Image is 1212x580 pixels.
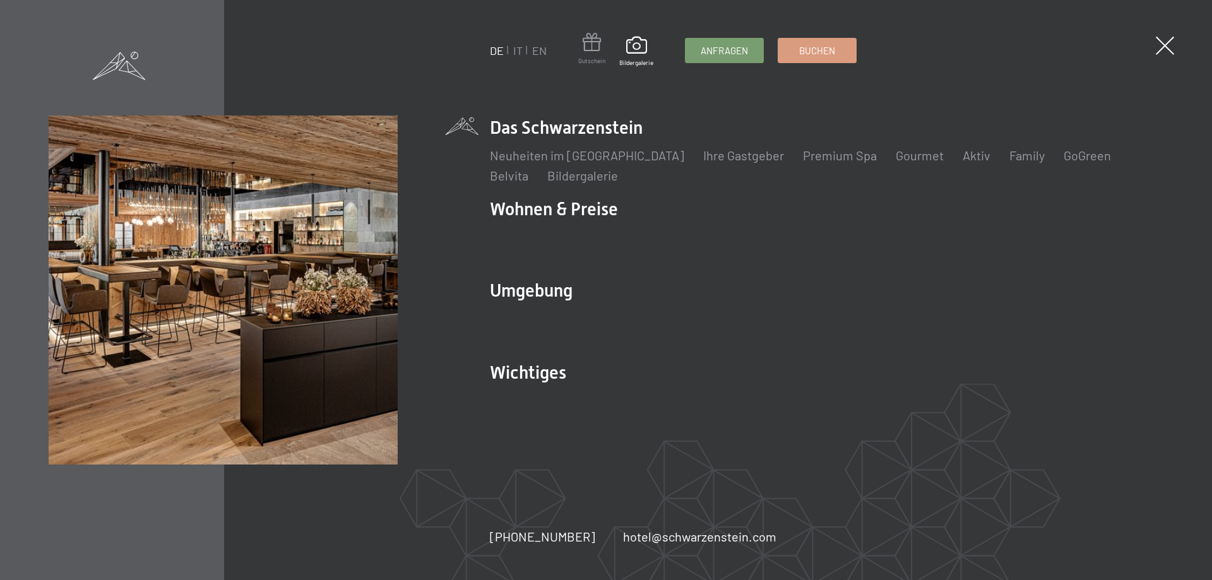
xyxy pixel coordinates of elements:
a: EN [532,44,547,57]
a: [PHONE_NUMBER] [490,528,595,545]
a: GoGreen [1064,148,1111,163]
a: Premium Spa [803,148,877,163]
a: Buchen [778,38,856,62]
a: Belvita [490,168,528,183]
a: Neuheiten im [GEOGRAPHIC_DATA] [490,148,684,163]
a: Anfragen [686,38,763,62]
span: Gutschein [578,56,605,65]
a: Bildergalerie [547,168,618,183]
span: Anfragen [701,44,748,57]
a: IT [513,44,523,57]
a: Gourmet [896,148,944,163]
span: Bildergalerie [619,58,653,67]
a: Family [1009,148,1045,163]
a: Gutschein [578,33,605,65]
a: Ihre Gastgeber [703,148,784,163]
a: DE [490,44,504,57]
a: hotel@schwarzenstein.com [623,528,776,545]
span: Buchen [799,44,835,57]
span: [PHONE_NUMBER] [490,529,595,544]
a: Bildergalerie [619,37,653,67]
a: Aktiv [963,148,990,163]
